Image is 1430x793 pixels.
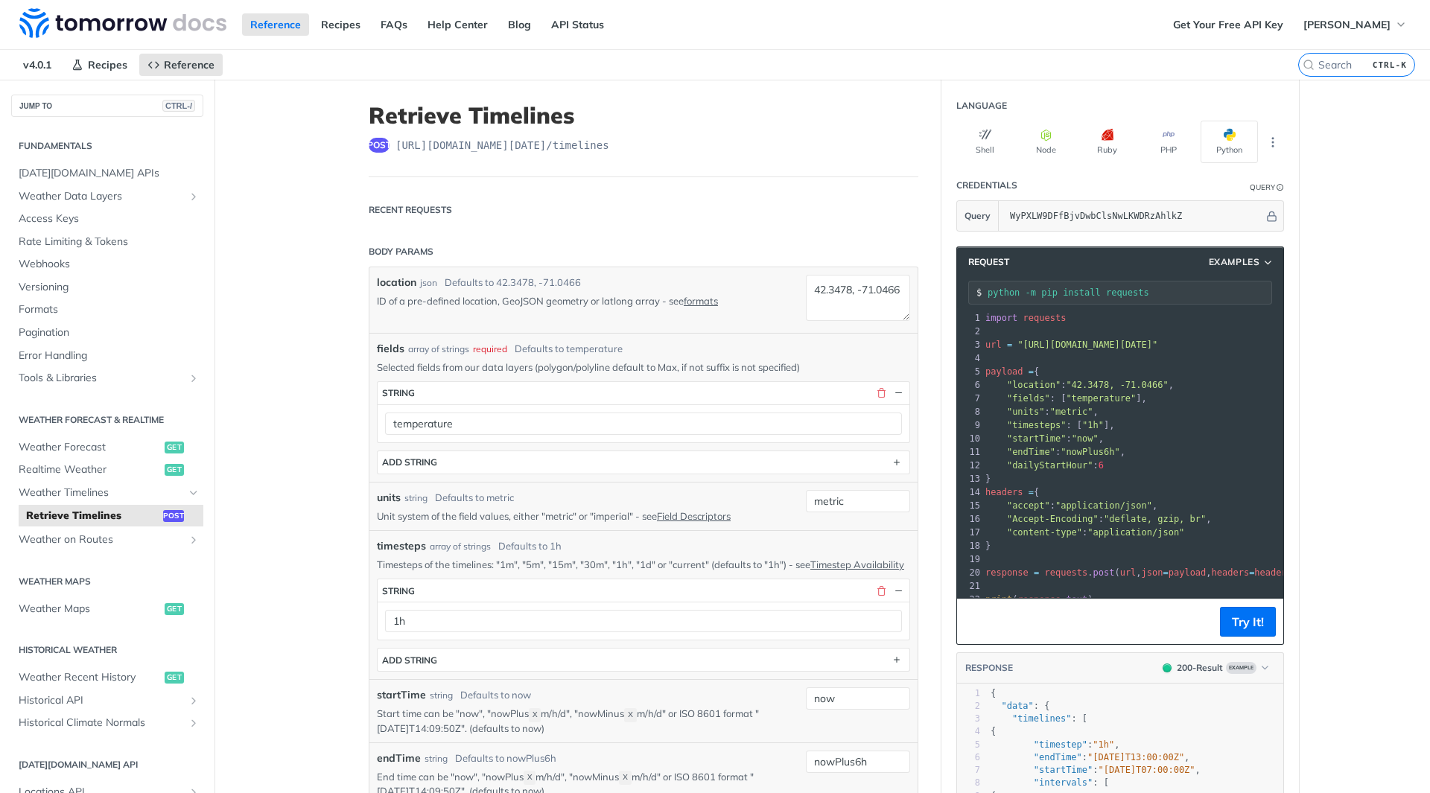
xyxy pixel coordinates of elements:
a: [DATE][DOMAIN_NAME] APIs [11,162,203,185]
span: Weather Timelines [19,485,184,500]
div: QueryInformation [1250,182,1284,193]
a: Versioning [11,276,203,299]
div: 12 [957,459,982,472]
a: Field Descriptors [657,510,731,522]
div: 17 [957,526,982,539]
span: : [ [991,777,1109,788]
div: string [382,387,415,398]
span: "content-type" [1007,527,1082,538]
span: { [985,487,1039,497]
span: . ( , , ) [985,567,1297,578]
a: Historical APIShow subpages for Historical API [11,690,203,712]
div: Recent Requests [369,203,452,217]
span: X [527,773,533,783]
button: Show subpages for Historical API [188,695,200,707]
span: "timestep" [1034,739,1087,750]
label: location [377,275,416,290]
div: ADD string [382,456,437,468]
a: Weather Forecastget [11,436,203,459]
input: Request instructions [988,287,1271,298]
div: Language [956,99,1007,112]
a: Error Handling [11,345,203,367]
div: 15 [957,499,982,512]
div: 7 [957,392,982,405]
span: } [985,474,991,484]
a: Retrieve Timelinespost [19,505,203,527]
span: : , [985,407,1099,417]
span: X [623,773,628,783]
div: 20 [957,566,982,579]
div: 3 [957,338,982,351]
p: Unit system of the field values, either "metric" or "imperial" - see [377,509,784,523]
span: : , [991,765,1201,775]
button: string [378,579,909,602]
div: 3 [957,713,980,725]
button: Show subpages for Weather on Routes [188,534,200,546]
span: CTRL-/ [162,100,195,112]
span: payload [1169,567,1207,578]
span: Weather Recent History [19,670,161,685]
span: "fields" [1007,393,1050,404]
span: "application/json" [1055,500,1152,511]
span: get [165,603,184,615]
span: url [1120,567,1137,578]
button: Query [957,201,999,231]
span: "[DATE]T13:00:00Z" [1087,752,1184,762]
span: : [ ], [985,393,1147,404]
span: Error Handling [19,348,200,363]
span: "units" [1007,407,1045,417]
span: response [1017,594,1061,605]
div: array of strings [408,343,469,356]
label: units [377,490,401,506]
div: 16 [957,512,982,526]
button: RESPONSE [965,660,1014,675]
input: apikey [1002,201,1264,231]
span: "temperature" [1066,393,1136,404]
span: Tools & Libraries [19,371,184,386]
span: payload [985,366,1023,377]
button: Show subpages for Weather Data Layers [188,191,200,203]
span: post [369,138,390,153]
span: Example [1226,662,1256,674]
span: "data" [1001,701,1033,711]
a: Blog [500,13,539,36]
div: json [420,276,437,290]
span: "now" [1072,433,1099,444]
span: Examples [1209,255,1260,269]
span: Pagination [19,325,200,340]
span: "endTime" [1034,752,1082,762]
span: post [163,510,184,522]
a: FAQs [372,13,416,36]
button: PHP [1140,121,1197,163]
i: Information [1277,184,1284,191]
button: Ruby [1078,121,1136,163]
span: response [985,567,1029,578]
button: ADD string [378,649,909,671]
span: requests [1023,313,1067,323]
span: Recipes [88,58,127,71]
span: } [985,541,991,551]
span: "42.3478, -71.0466" [1066,380,1168,390]
span: url [985,340,1002,350]
a: API Status [543,13,612,36]
button: [PERSON_NAME] [1295,13,1415,36]
span: "[DATE]T07:00:00Z" [1099,765,1195,775]
div: 13 [957,472,982,485]
h1: Retrieve Timelines [369,102,918,129]
label: startTime [377,687,426,703]
span: "accept" [1007,500,1050,511]
span: { [991,726,996,736]
a: Get Your Free API Key [1165,13,1291,36]
button: Python [1201,121,1258,163]
a: Tools & LibrariesShow subpages for Tools & Libraries [11,367,203,389]
a: Realtime Weatherget [11,459,203,481]
a: Timestep Availability [810,558,904,570]
button: Shell [956,121,1014,163]
span: { [985,366,1039,377]
div: 14 [957,485,982,499]
span: "metric" [1050,407,1093,417]
span: Historical Climate Normals [19,716,184,730]
button: 200200-ResultExample [1155,660,1276,675]
span: { [991,688,996,698]
span: print [985,594,1012,605]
